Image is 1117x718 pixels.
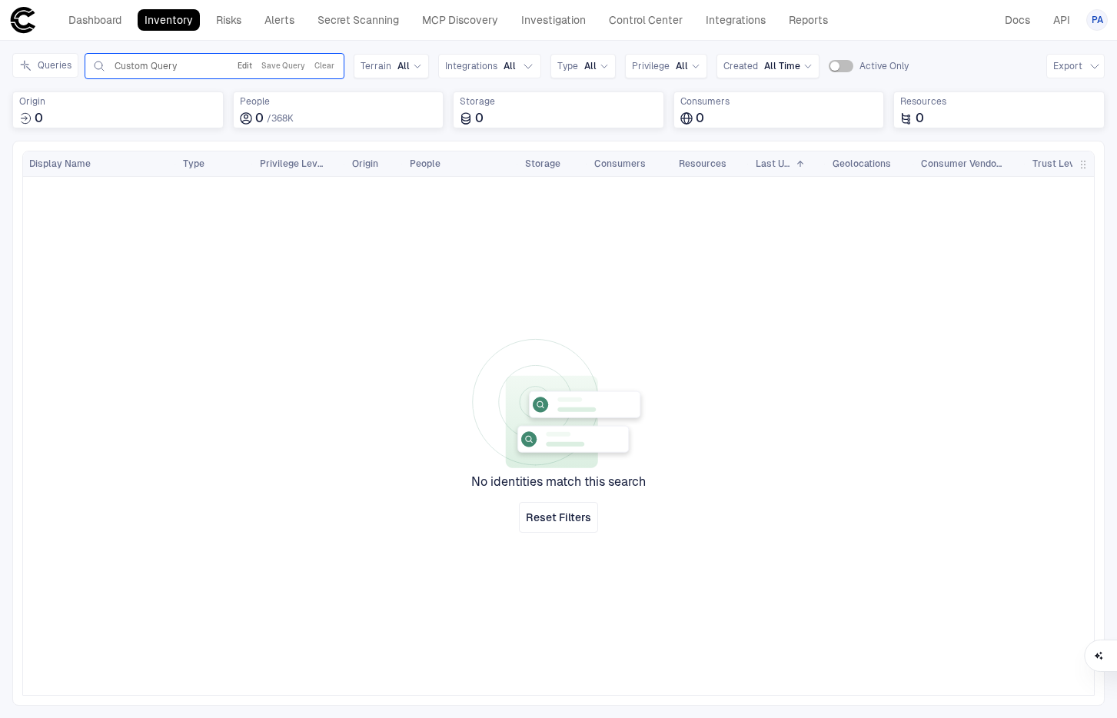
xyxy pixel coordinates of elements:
[1032,158,1083,170] span: Trust Level
[1092,14,1103,26] span: PA
[859,60,909,72] span: Active Only
[62,9,128,31] a: Dashboard
[504,60,516,72] span: All
[271,113,294,124] span: 368K
[696,111,704,126] span: 0
[361,60,391,72] span: Terrain
[833,158,891,170] span: Geolocations
[602,9,690,31] a: Control Center
[526,510,591,524] span: Reset Filters
[900,95,1098,108] span: Resources
[699,9,773,31] a: Integrations
[311,57,337,75] button: Clear
[255,111,264,126] span: 0
[460,95,657,108] span: Storage
[415,9,505,31] a: MCP Discovery
[679,158,726,170] span: Resources
[764,60,800,72] span: All Time
[514,9,593,31] a: Investigation
[557,60,578,72] span: Type
[584,60,597,72] span: All
[258,9,301,31] a: Alerts
[267,113,271,124] span: /
[998,9,1037,31] a: Docs
[233,91,444,128] div: Total employees associated with identities
[240,95,437,108] span: People
[410,158,440,170] span: People
[471,474,646,490] span: No identities match this search
[723,60,758,72] span: Created
[921,158,1005,170] span: Consumer Vendors
[594,158,646,170] span: Consumers
[782,9,835,31] a: Reports
[916,111,924,126] span: 0
[676,60,688,72] span: All
[632,60,670,72] span: Privilege
[1046,9,1077,31] a: API
[138,9,200,31] a: Inventory
[680,95,878,108] span: Consumers
[183,158,204,170] span: Type
[12,91,224,128] div: Total sources where identities were created
[12,53,85,78] div: Expand queries side panel
[756,158,790,170] span: Last Used
[453,91,664,128] div: Total storage locations where identities are stored
[19,95,217,108] span: Origin
[1086,9,1108,31] button: PA
[673,91,885,128] div: Total consumers using identities
[445,60,497,72] span: Integrations
[29,158,91,170] span: Display Name
[397,60,410,72] span: All
[893,91,1105,128] div: Total resources accessed or granted by identities
[475,111,484,126] span: 0
[519,502,598,533] button: Reset Filters
[209,9,248,31] a: Risks
[35,111,43,126] span: 0
[260,158,324,170] span: Privilege Level
[234,57,255,75] button: Edit
[352,158,378,170] span: Origin
[438,54,541,78] button: IntegrationsAll
[12,53,78,78] button: Queries
[258,57,308,75] button: Save Query
[1046,54,1105,78] button: Export
[115,60,177,72] span: Custom Query
[311,9,406,31] a: Secret Scanning
[525,158,560,170] span: Storage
